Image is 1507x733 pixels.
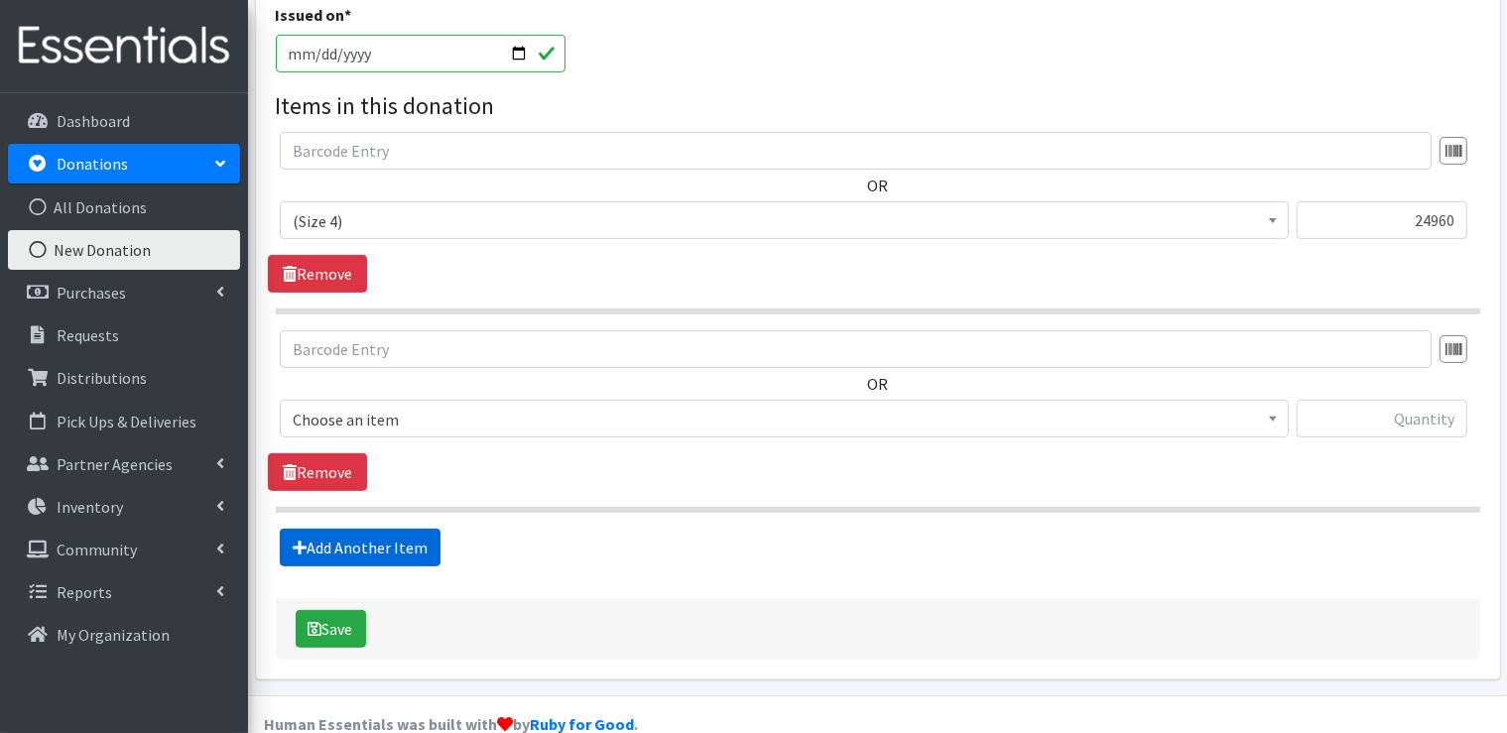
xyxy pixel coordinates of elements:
a: Add Another Item [280,529,440,566]
a: Distributions [8,358,240,398]
p: Pick Ups & Deliveries [57,412,196,431]
input: Quantity [1297,400,1467,437]
a: Remove [268,453,367,491]
span: Choose an item [280,400,1289,437]
p: My Organization [57,625,170,645]
legend: Items in this donation [276,88,1480,124]
p: Partner Agencies [57,454,173,474]
a: Purchases [8,273,240,312]
a: Donations [8,144,240,183]
a: Inventory [8,487,240,527]
a: My Organization [8,615,240,655]
a: Requests [8,315,240,355]
a: Pick Ups & Deliveries [8,402,240,441]
span: (Size 4) [280,201,1289,239]
span: Choose an item [293,406,1276,433]
p: Reports [57,582,112,602]
input: Barcode Entry [280,330,1432,368]
a: Remove [268,255,367,293]
p: Purchases [57,283,126,303]
p: Donations [57,154,128,174]
button: Save [296,610,366,648]
a: All Donations [8,187,240,227]
p: Inventory [57,497,123,517]
a: New Donation [8,230,240,270]
label: OR [867,372,888,396]
p: Requests [57,325,119,345]
label: Issued on [276,3,352,27]
img: HumanEssentials [8,13,240,79]
p: Dashboard [57,111,130,131]
abbr: required [345,5,352,25]
a: Reports [8,572,240,612]
a: Partner Agencies [8,444,240,484]
a: Community [8,530,240,569]
p: Distributions [57,368,147,388]
span: (Size 4) [293,207,1276,235]
input: Quantity [1297,201,1467,239]
input: Barcode Entry [280,132,1432,170]
label: OR [867,174,888,197]
a: Dashboard [8,101,240,141]
p: Community [57,540,137,559]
